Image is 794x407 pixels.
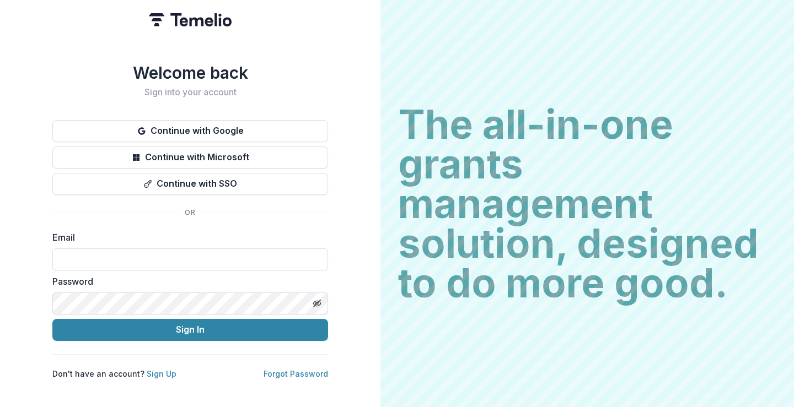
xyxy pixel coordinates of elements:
img: Temelio [149,13,232,26]
button: Continue with SSO [52,173,328,195]
button: Continue with Microsoft [52,146,328,169]
a: Sign Up [147,369,176,378]
p: Don't have an account? [52,368,176,379]
h1: Welcome back [52,63,328,83]
button: Toggle password visibility [308,295,326,312]
h2: Sign into your account [52,87,328,97]
button: Continue with Google [52,120,328,142]
label: Email [52,231,321,244]
label: Password [52,275,321,288]
a: Forgot Password [264,369,328,378]
button: Sign In [52,319,328,341]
